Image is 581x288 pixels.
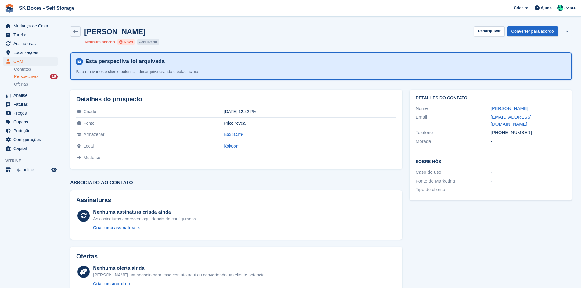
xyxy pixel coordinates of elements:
span: Ajuda [541,5,552,11]
span: Criado [84,109,96,114]
a: Box 8.5m² [224,132,243,137]
span: Preços [13,109,50,117]
div: - [491,186,566,193]
span: Proteção [13,126,50,135]
h2: Ofertas [76,253,98,260]
span: Mude-se [84,155,100,160]
span: Localizações [13,48,50,57]
h4: Esta perspectiva foi arquivada [83,58,566,65]
a: Converter para acordo [507,26,558,36]
div: Morada [416,138,491,145]
div: Nenhuma oferta ainda [93,265,267,272]
div: - [491,169,566,176]
h2: Detalhes do prospecto [76,96,396,103]
div: - [224,155,396,160]
div: Caso de uso [416,169,491,176]
span: Conta [564,5,576,11]
div: Nenhuma assinatura criada ainda [93,208,197,216]
li: Novo [117,39,135,45]
li: Nenhum acordo [85,39,115,45]
span: Perspectivas [14,74,38,80]
div: Email [416,114,491,127]
span: CRM [13,57,50,66]
div: Telefone [416,129,491,136]
h2: [PERSON_NAME] [84,27,145,36]
div: Price reveal [224,121,396,126]
div: [PERSON_NAME] um negócio para esse contato aqui ou convertendo um cliente potencial. [93,272,267,278]
a: menu [3,118,58,126]
a: Criar uma assinatura [93,225,197,231]
button: Desarquivar [474,26,504,36]
span: Loja online [13,165,50,174]
li: Arquivado [137,39,159,45]
a: menu [3,135,58,144]
p: Para reativar este cliente potencial, desarquive usando o botão acima. [76,69,304,75]
a: menu [3,39,58,48]
span: Local [84,144,94,148]
a: menu [3,165,58,174]
span: Análise [13,91,50,100]
a: menu [3,48,58,57]
a: menu [3,109,58,117]
span: Cupons [13,118,50,126]
div: Nome [416,105,491,112]
a: SK Boxes - Self Storage [16,3,77,13]
div: [DATE] 12:42 PM [224,109,396,114]
a: menu [3,57,58,66]
div: Criar uma assinatura [93,225,135,231]
div: Tipo de cliente [416,186,491,193]
div: Criar um acordo [93,281,126,287]
h2: Detalhes do contato [416,96,566,101]
a: Criar um acordo [93,281,267,287]
img: SK Boxes - Comercial [557,5,563,11]
div: [PHONE_NUMBER] [491,129,566,136]
a: menu [3,100,58,108]
a: menu [3,126,58,135]
span: Mudança de Casa [13,22,50,30]
a: Loja de pré-visualização [50,166,58,173]
div: - [491,138,566,145]
a: menu [3,91,58,100]
span: Fonte [84,121,95,126]
span: Capital [13,144,50,153]
h2: Assinaturas [76,197,396,204]
span: Configurações [13,135,50,144]
div: 18 [50,74,58,79]
h3: Associado ao contato [70,180,402,186]
a: [EMAIL_ADDRESS][DOMAIN_NAME] [491,114,532,126]
a: Perspectivas 18 [14,73,58,80]
div: - [491,178,566,185]
h2: Sobre Nós [416,158,566,164]
a: Contatos [14,66,58,72]
span: Tarefas [13,30,50,39]
img: stora-icon-8386f47178a22dfd0bd8f6a31ec36ba5ce8667c1dd55bd0f319d3a0aa187defe.svg [5,4,14,13]
a: menu [3,30,58,39]
span: Criar [514,5,523,11]
span: Vitrine [5,158,61,164]
span: Ofertas [14,81,28,87]
a: Ofertas [14,81,58,87]
div: As assinaturas aparecem aqui depois de configuradas. [93,216,197,222]
a: menu [3,22,58,30]
a: menu [3,144,58,153]
a: Kokoom [224,144,239,148]
span: Faturas [13,100,50,108]
div: Fonte de Marketing [416,178,491,185]
span: Assinaturas [13,39,50,48]
a: [PERSON_NAME] [491,106,528,111]
span: Armazenar [84,132,104,137]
